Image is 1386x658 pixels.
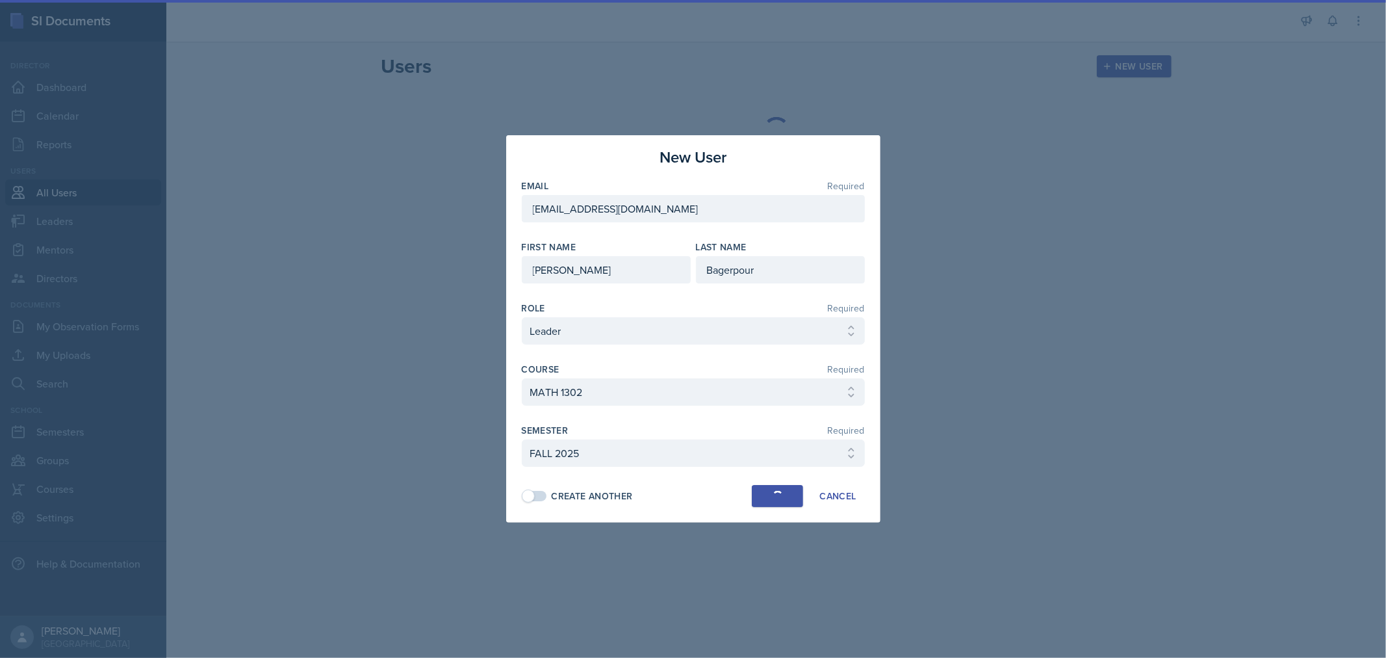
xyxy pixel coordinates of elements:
[828,426,865,435] span: Required
[828,181,865,191] span: Required
[522,363,559,376] label: Course
[522,195,865,222] input: Enter email
[696,256,865,283] input: Enter last name
[522,302,545,315] label: Role
[552,490,633,503] div: Create Another
[522,424,569,437] label: Semester
[828,365,865,374] span: Required
[696,241,747,254] label: Last Name
[819,491,856,501] div: Cancel
[522,256,691,283] input: Enter first name
[522,241,576,254] label: First Name
[660,146,726,169] h3: New User
[811,485,864,507] button: Cancel
[828,304,865,313] span: Required
[522,179,549,192] label: Email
